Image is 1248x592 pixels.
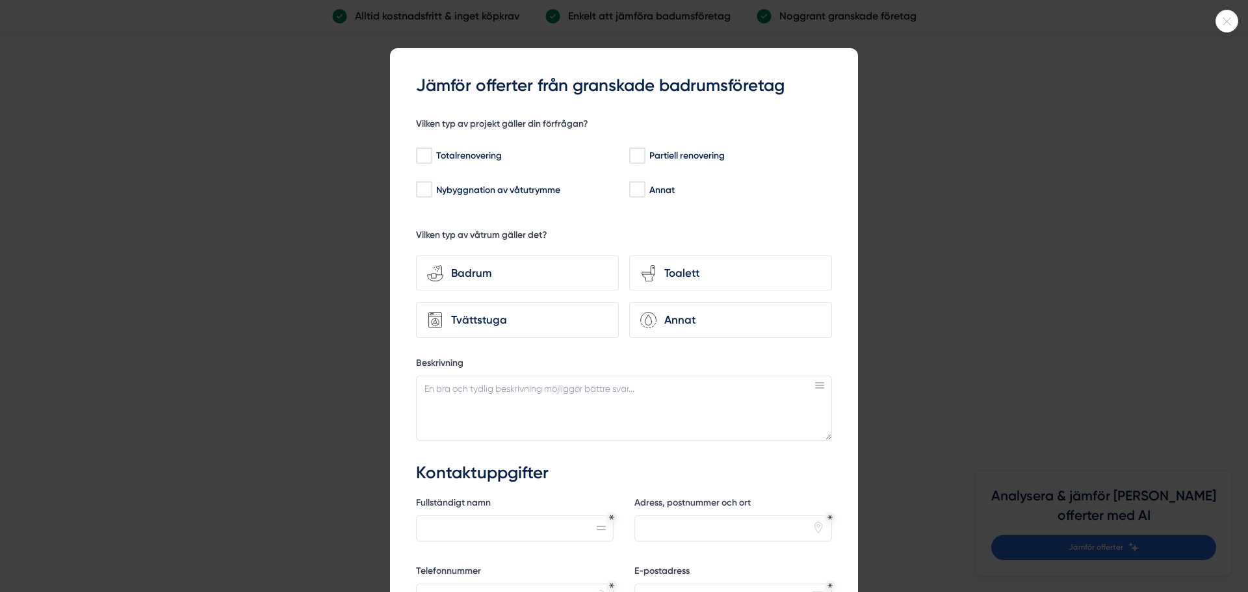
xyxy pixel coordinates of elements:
input: Nybyggnation av våtutrymme [416,183,431,196]
div: Obligatoriskt [609,515,614,520]
label: E-postadress [634,565,832,581]
h3: Jämför offerter från granskade badrumsföretag [416,74,832,97]
div: Obligatoriskt [827,583,833,588]
h5: Vilken typ av våtrum gäller det? [416,229,547,245]
div: Obligatoriskt [609,583,614,588]
h3: Kontaktuppgifter [416,461,832,485]
input: Annat [629,183,644,196]
label: Telefonnummer [416,565,614,581]
input: Partiell renovering [629,149,644,162]
label: Beskrivning [416,357,832,373]
div: Obligatoriskt [827,515,833,520]
label: Adress, postnummer och ort [634,496,832,513]
label: Fullständigt namn [416,496,614,513]
input: Totalrenovering [416,149,431,162]
h5: Vilken typ av projekt gäller din förfrågan? [416,118,588,134]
